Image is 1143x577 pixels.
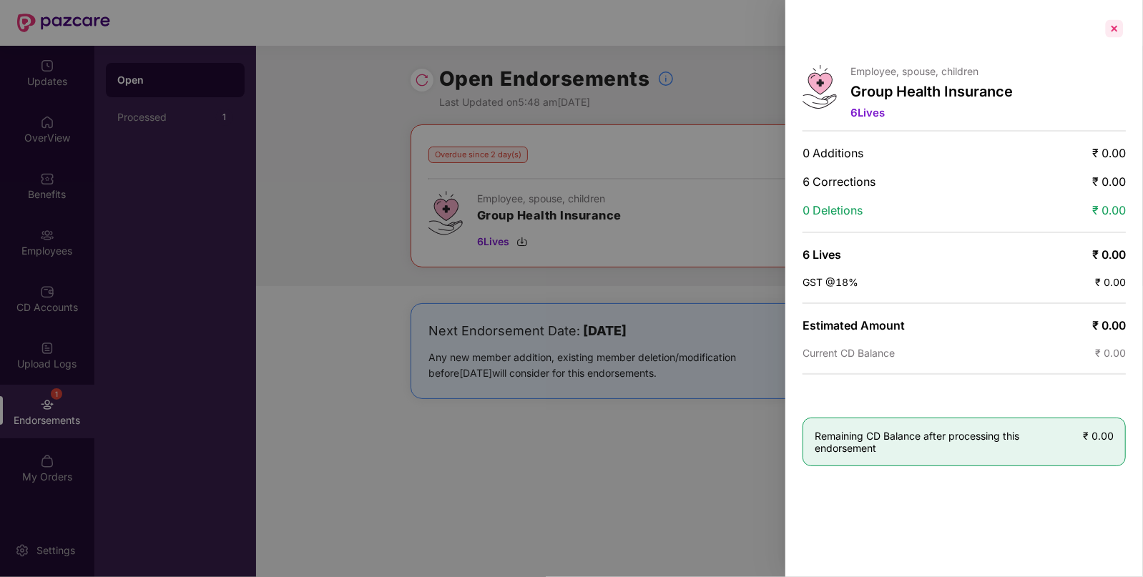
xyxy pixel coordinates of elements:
span: 6 Lives [803,247,841,262]
span: ₹ 0.00 [1095,276,1126,288]
span: Current CD Balance [803,347,895,359]
span: ₹ 0.00 [1092,174,1126,189]
span: ₹ 0.00 [1092,318,1126,332]
p: Group Health Insurance [851,83,1014,100]
span: Estimated Amount [803,318,905,332]
span: Remaining CD Balance after processing this endorsement [815,430,1083,454]
span: GST @18% [803,276,858,288]
span: 6 Corrections [803,174,875,189]
span: 6 Lives [851,106,886,119]
span: 0 Deletions [803,203,863,217]
span: ₹ 0.00 [1095,347,1126,359]
p: Employee, spouse, children [851,65,1014,77]
span: ₹ 0.00 [1092,247,1126,262]
span: ₹ 0.00 [1092,146,1126,160]
span: ₹ 0.00 [1083,430,1114,442]
img: svg+xml;base64,PHN2ZyB4bWxucz0iaHR0cDovL3d3dy53My5vcmcvMjAwMC9zdmciIHdpZHRoPSI0Ny43MTQiIGhlaWdodD... [803,65,837,109]
span: ₹ 0.00 [1092,203,1126,217]
span: 0 Additions [803,146,863,160]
